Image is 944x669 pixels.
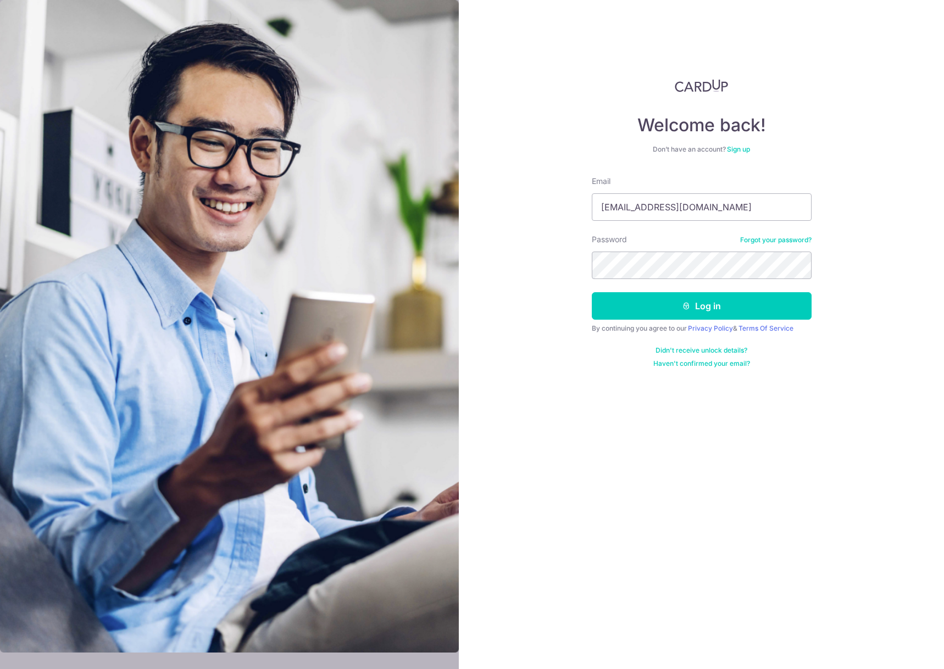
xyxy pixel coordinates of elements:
[592,234,627,245] label: Password
[727,145,750,153] a: Sign up
[740,236,812,244] a: Forgot your password?
[592,193,812,221] input: Enter your Email
[656,346,747,355] a: Didn't receive unlock details?
[592,114,812,136] h4: Welcome back!
[675,79,729,92] img: CardUp Logo
[688,324,733,332] a: Privacy Policy
[592,145,812,154] div: Don’t have an account?
[592,324,812,333] div: By continuing you agree to our &
[592,292,812,320] button: Log in
[653,359,750,368] a: Haven't confirmed your email?
[738,324,793,332] a: Terms Of Service
[592,176,610,187] label: Email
